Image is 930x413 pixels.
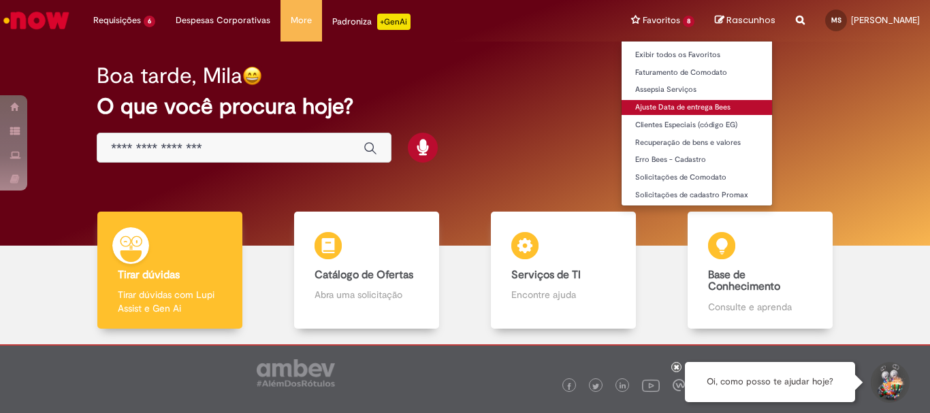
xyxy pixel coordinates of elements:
[673,379,685,391] img: logo_footer_workplace.png
[511,288,615,301] p: Encontre ajuda
[465,212,662,329] a: Serviços de TI Encontre ajuda
[1,7,71,34] img: ServiceNow
[622,152,772,167] a: Erro Bees - Cadastro
[715,14,775,27] a: Rascunhos
[592,383,599,390] img: logo_footer_twitter.png
[118,288,221,315] p: Tirar dúvidas com Lupi Assist e Gen Ai
[118,268,180,282] b: Tirar dúvidas
[622,135,772,150] a: Recuperação de bens e valores
[683,16,694,27] span: 8
[708,300,812,314] p: Consulte e aprenda
[268,212,465,329] a: Catálogo de Ofertas Abra uma solicitação
[144,16,155,27] span: 6
[851,14,920,26] span: [PERSON_NAME]
[622,65,772,80] a: Faturamento de Comodato
[176,14,270,27] span: Despesas Corporativas
[622,82,772,97] a: Assepsia Serviços
[257,359,335,386] img: logo_footer_ambev_rotulo_gray.png
[831,16,841,24] span: MS
[332,14,411,30] div: Padroniza
[869,362,910,403] button: Iniciar Conversa de Suporte
[291,14,312,27] span: More
[511,268,581,282] b: Serviços de TI
[643,14,680,27] span: Favoritos
[726,14,775,27] span: Rascunhos
[315,268,413,282] b: Catálogo de Ofertas
[622,170,772,185] a: Solicitações de Comodato
[566,383,573,390] img: logo_footer_facebook.png
[621,41,773,206] ul: Favoritos
[622,118,772,133] a: Clientes Especiais (código EG)
[242,66,262,86] img: happy-face.png
[620,382,626,391] img: logo_footer_linkedin.png
[71,212,268,329] a: Tirar dúvidas Tirar dúvidas com Lupi Assist e Gen Ai
[93,14,141,27] span: Requisições
[97,95,833,118] h2: O que você procura hoje?
[622,48,772,63] a: Exibir todos os Favoritos
[708,268,780,294] b: Base de Conhecimento
[315,288,418,301] p: Abra uma solicitação
[622,100,772,115] a: Ajuste Data de entrega Bees
[642,376,660,394] img: logo_footer_youtube.png
[685,362,855,402] div: Oi, como posso te ajudar hoje?
[377,14,411,30] p: +GenAi
[622,188,772,203] a: Solicitações de cadastro Promax
[97,64,242,88] h2: Boa tarde, Mila
[662,212,859,329] a: Base de Conhecimento Consulte e aprenda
